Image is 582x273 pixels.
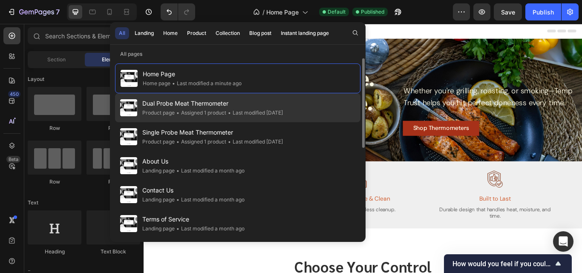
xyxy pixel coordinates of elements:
[28,124,81,132] div: Row
[262,8,265,17] span: /
[110,50,366,58] p: All pages
[185,213,320,220] p: Fast setup, effortless cleanup.
[27,198,164,210] h2: Hit the Right Temp Every Time
[161,3,195,20] div: Undo/Redo
[228,138,231,145] span: •
[131,27,158,39] button: Landing
[3,3,63,20] button: 7
[47,56,66,63] span: Section
[142,167,175,175] div: Landing page
[176,167,179,174] span: •
[143,79,170,88] div: Home page
[212,27,244,39] button: Collection
[249,29,271,37] div: Blog post
[142,224,175,233] div: Landing page
[176,225,179,232] span: •
[142,98,283,109] span: Dual Probe Meat Thermometer
[142,156,245,167] span: About Us
[281,29,329,37] div: Instant landing page
[176,138,179,145] span: •
[266,8,299,17] span: Home Page
[533,8,554,17] div: Publish
[56,7,60,17] p: 7
[226,138,283,146] div: Last modified [DATE]
[102,56,121,63] span: Element
[135,29,154,37] div: Landing
[28,213,163,228] p: Say goodbye to overcooked and undercooked meat.
[175,138,226,146] div: Assigned 1 product
[86,178,140,186] div: Row
[176,109,179,116] span: •
[10,47,287,105] h1: Cook with Confidence. Serve with Excellence.
[341,198,478,210] h2: Built to Last
[86,124,140,132] div: Row
[501,9,515,16] span: Save
[142,185,245,195] span: Contact Us
[172,80,175,86] span: •
[452,260,553,268] span: How would you feel if you could no longer use GemPages?
[277,27,333,39] button: Instant landing page
[142,127,283,138] span: Single Probe Meat Thermometer
[314,118,379,126] p: Shop Thermometers
[28,27,140,44] input: Search Sections & Elements
[342,213,477,228] p: Durable design that handles heat, moisture, and time.
[142,214,245,224] span: Terms of Service
[175,224,245,233] div: Last modified a month ago
[28,199,38,207] span: Text
[8,91,20,98] div: 450
[6,156,20,163] div: Beta
[184,198,320,210] h2: Simple to Use & Clean
[183,27,210,39] button: Product
[187,29,206,37] div: Product
[142,195,175,204] div: Landing page
[28,75,44,83] span: Layout
[303,72,500,99] p: Whether you're grilling, roasting, or smoking—Temp Trust helps you hit perfect doneness every time.
[28,178,81,186] div: Row
[175,167,245,175] div: Last modified a month ago
[175,195,245,204] div: Last modified a month ago
[142,109,175,117] div: Product page
[159,27,182,39] button: Home
[142,243,245,253] span: Privacy Policy
[553,231,573,252] div: Open Intercom Messenger
[142,138,175,146] div: Product page
[175,109,226,117] div: Assigned 1 product
[494,3,522,20] button: Save
[170,79,242,88] div: Last modified a minute ago
[216,29,240,37] div: Collection
[86,248,140,256] div: Text Block
[361,8,384,16] span: Published
[302,113,391,131] a: Shop Thermometers
[119,29,125,37] div: All
[452,259,563,269] button: Show survey - How would you feel if you could no longer use GemPages?
[525,3,561,20] button: Publish
[143,69,242,79] span: Home Page
[226,109,283,117] div: Last modified [DATE]
[176,196,179,203] span: •
[328,8,346,16] span: Default
[245,27,275,39] button: Blog post
[163,29,178,37] div: Home
[228,109,231,116] span: •
[115,27,129,39] button: All
[28,248,81,256] div: Heading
